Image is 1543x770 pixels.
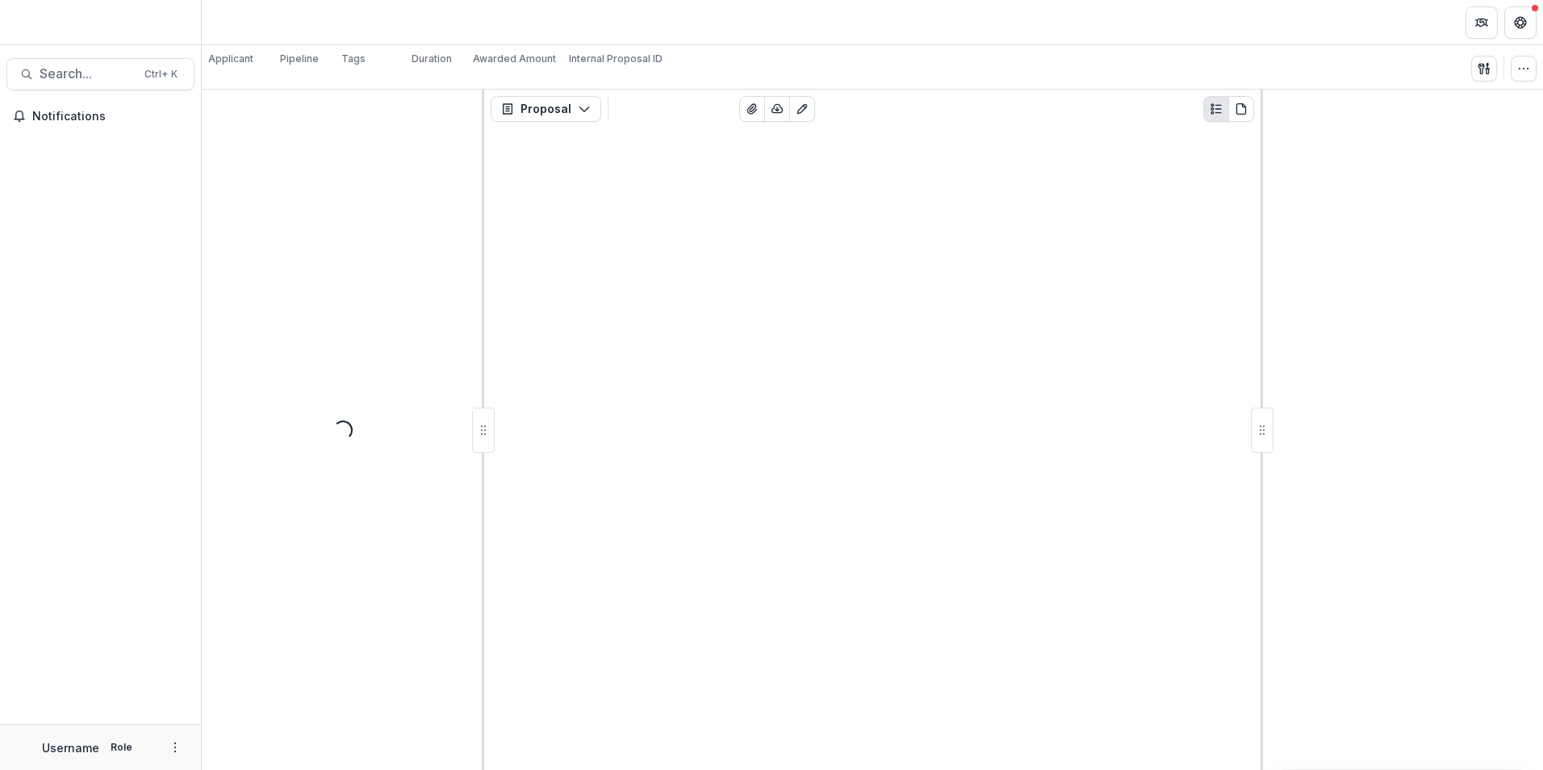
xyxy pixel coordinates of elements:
button: PDF view [1228,96,1254,122]
button: View Attached Files [739,96,765,122]
button: Notifications [6,103,194,129]
p: Tags [341,52,366,66]
button: Proposal [491,96,601,122]
button: Plaintext view [1203,96,1229,122]
p: Internal Proposal ID [569,52,663,66]
p: Duration [412,52,452,66]
p: Awarded Amount [473,52,556,66]
p: Applicant [208,52,253,66]
div: Ctrl + K [141,65,181,83]
p: Role [106,740,137,755]
span: Notifications [32,110,188,123]
button: Get Help [1504,6,1537,39]
button: Search... [6,58,194,90]
button: Edit as form [789,96,815,122]
button: Partners [1466,6,1498,39]
button: More [165,738,185,757]
p: Username [42,739,99,756]
span: Search... [40,66,135,82]
p: Pipeline [280,52,319,66]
